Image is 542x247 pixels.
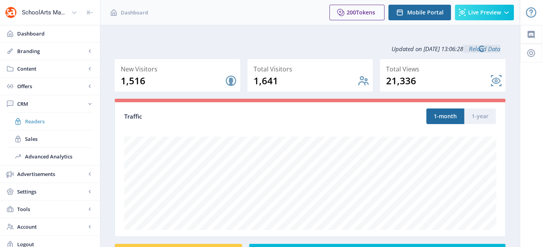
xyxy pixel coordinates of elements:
span: Content [17,65,86,73]
a: Advanced Analytics [8,148,92,165]
button: 1-month [426,108,464,124]
button: Mobile Portal [388,5,451,20]
div: New Visitors [121,64,237,75]
span: Account [17,223,86,231]
div: 21,336 [386,75,490,87]
span: Tokens [356,9,375,16]
span: CRM [17,100,86,108]
span: Offers [17,82,86,90]
a: Sales [8,130,92,147]
span: Mobile Portal [407,9,444,16]
button: 200Tokens [329,5,385,20]
div: SchoolArts Magazine [22,4,68,21]
span: Tools [17,205,86,213]
div: 1,516 [121,75,225,87]
span: Advanced Analytics [25,153,92,160]
span: Readers [25,117,92,125]
span: Branding [17,47,86,55]
span: Settings [17,188,86,195]
span: Dashboard [121,9,148,16]
div: Updated on [DATE] 13:06:28 [114,39,506,59]
button: 1-year [464,108,496,124]
span: Sales [25,135,92,143]
div: Total Visitors [254,64,370,75]
span: Advertisements [17,170,86,178]
a: Reload Data [463,45,500,53]
div: Traffic [124,112,310,121]
span: Live Preview [468,9,501,16]
a: Readers [8,113,92,130]
span: Dashboard [17,30,94,37]
img: properties.app_icon.png [5,6,17,19]
div: 1,641 [254,75,358,87]
button: Live Preview [455,5,514,20]
div: Total Views [386,64,503,75]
